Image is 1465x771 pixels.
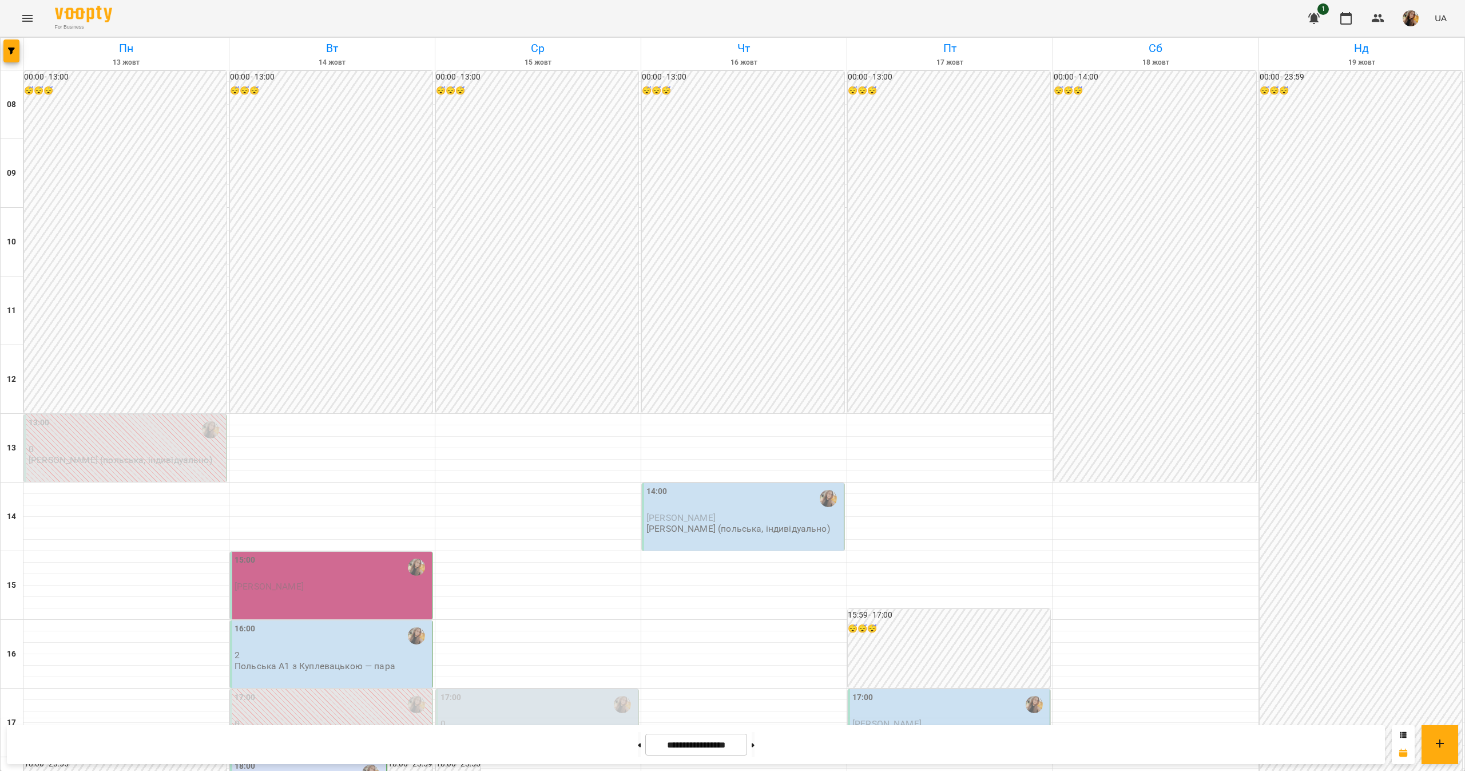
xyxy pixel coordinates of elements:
[7,305,16,317] h6: 11
[1055,57,1257,68] h6: 18 жовт
[235,581,304,592] span: [PERSON_NAME]
[437,57,639,68] h6: 15 жовт
[55,6,112,22] img: Voopty Logo
[848,71,1050,84] h6: 00:00 - 13:00
[235,650,430,660] p: 2
[1026,696,1043,713] img: Куплевацька Олександра Іванівна (п)
[1260,85,1462,97] h6: 😴😴😴
[1435,12,1447,24] span: UA
[7,579,16,592] h6: 15
[230,85,432,97] h6: 😴😴😴
[437,39,639,57] h6: Ср
[235,623,256,635] label: 16:00
[1054,71,1256,84] h6: 00:00 - 14:00
[614,696,631,713] img: Куплевацька Олександра Іванівна (п)
[235,661,395,671] p: Польська А1 з Куплевацькою — пара
[642,85,844,97] h6: 😴😴😴
[646,512,716,523] span: [PERSON_NAME]
[642,71,844,84] h6: 00:00 - 13:00
[1430,7,1451,29] button: UA
[24,71,227,84] h6: 00:00 - 13:00
[408,696,425,713] img: Куплевацька Олександра Іванівна (п)
[7,236,16,248] h6: 10
[646,485,668,498] label: 14:00
[1261,57,1463,68] h6: 19 жовт
[7,98,16,111] h6: 08
[849,57,1051,68] h6: 17 жовт
[231,39,433,57] h6: Вт
[1054,85,1256,97] h6: 😴😴😴
[643,57,845,68] h6: 16 жовт
[643,39,845,57] h6: Чт
[14,5,41,32] button: Menu
[848,623,1050,635] h6: 😴😴😴
[7,442,16,454] h6: 13
[849,39,1051,57] h6: Пт
[235,691,256,704] label: 17:00
[848,85,1050,97] h6: 😴😴😴
[646,524,830,533] p: [PERSON_NAME] (польська, індивідуально)
[1260,71,1462,84] h6: 00:00 - 23:59
[55,23,112,31] span: For Business
[7,167,16,180] h6: 09
[1317,3,1329,15] span: 1
[1055,39,1257,57] h6: Сб
[202,421,219,438] img: Куплевацька Олександра Іванівна (п)
[1261,39,1463,57] h6: Нд
[29,417,50,429] label: 13:00
[235,554,256,567] label: 15:00
[848,609,1050,622] h6: 15:59 - 17:00
[820,490,837,507] img: Куплевацька Олександра Іванівна (п)
[436,71,638,84] h6: 00:00 - 13:00
[436,85,638,97] h6: 😴😴😴
[230,71,432,84] h6: 00:00 - 13:00
[408,627,425,645] img: Куплевацька Олександра Іванівна (п)
[231,57,433,68] h6: 14 жовт
[408,559,425,576] img: Куплевацька Олександра Іванівна (п)
[7,717,16,729] h6: 17
[24,85,227,97] h6: 😴😴😴
[25,57,227,68] h6: 13 жовт
[7,511,16,523] h6: 14
[7,648,16,661] h6: 16
[29,444,224,454] p: 0
[440,691,462,704] label: 17:00
[852,691,874,704] label: 17:00
[1403,10,1419,26] img: 2d1d2c17ffccc5d6363169c503fcce50.jpg
[29,455,212,465] p: [PERSON_NAME] (польська, індивідуально)
[25,39,227,57] h6: Пн
[7,373,16,386] h6: 12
